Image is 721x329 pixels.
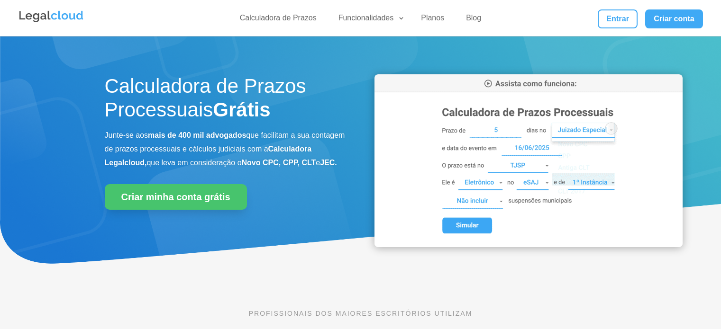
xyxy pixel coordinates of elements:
b: Calculadora Legalcloud, [105,145,312,167]
a: Criar minha conta grátis [105,184,247,210]
b: JEC. [320,159,337,167]
b: Novo CPC, CPP, CLT [242,159,316,167]
img: Legalcloud Logo [18,9,84,24]
b: mais de 400 mil advogados [148,131,246,139]
p: PROFISSIONAIS DOS MAIORES ESCRITÓRIOS UTILIZAM [105,308,617,319]
h1: Calculadora de Prazos Processuais [105,74,347,127]
a: Funcionalidades [333,13,405,27]
strong: Grátis [213,98,270,121]
a: Planos [415,13,450,27]
a: Entrar [598,9,638,28]
a: Criar conta [645,9,703,28]
a: Logo da Legalcloud [18,17,84,25]
a: Calculadora de Prazos Processuais da Legalcloud [374,240,683,249]
a: Blog [460,13,487,27]
img: Calculadora de Prazos Processuais da Legalcloud [374,74,683,247]
a: Calculadora de Prazos [234,13,322,27]
p: Junte-se aos que facilitam a sua contagem de prazos processuais e cálculos judiciais com a que le... [105,129,347,169]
